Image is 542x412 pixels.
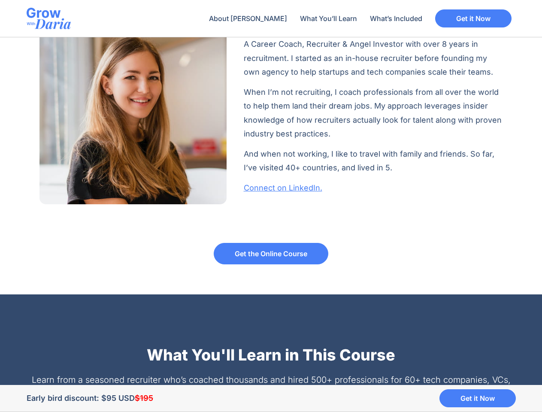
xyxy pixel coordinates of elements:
a: Connect on LinkedIn. [244,183,322,192]
span: Get it Now [460,395,495,402]
a: What’s Included [366,9,427,28]
div: Early bird discount: $95 USD [27,393,164,403]
span: Get it Now [456,15,491,22]
h2: What You'll Learn in This Course [27,346,516,364]
a: Get it Now [435,9,512,27]
a: What You’ll Learn [296,9,361,28]
del: $195 [135,394,153,403]
p: And when not working, I like to travel with family and friends. So far, I’ve visited 40+ countrie... [244,147,503,175]
p: When I’m not recruiting, I coach professionals from all over the world to help them land their dr... [244,85,503,141]
a: Get it Now [439,389,516,407]
nav: Menu [205,9,427,28]
a: About [PERSON_NAME] [205,9,291,28]
p: A Career Coach, Recruiter & Angel Investor with over 8 years in recruitment. I started as an in-h... [244,37,503,79]
span: Get the Online Course [235,250,307,257]
p: Learn from a seasoned recruiter who’s coached thousands and hired 500+ professionals for 60+ tech... [27,373,516,399]
a: Get the Online Course [214,243,328,264]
